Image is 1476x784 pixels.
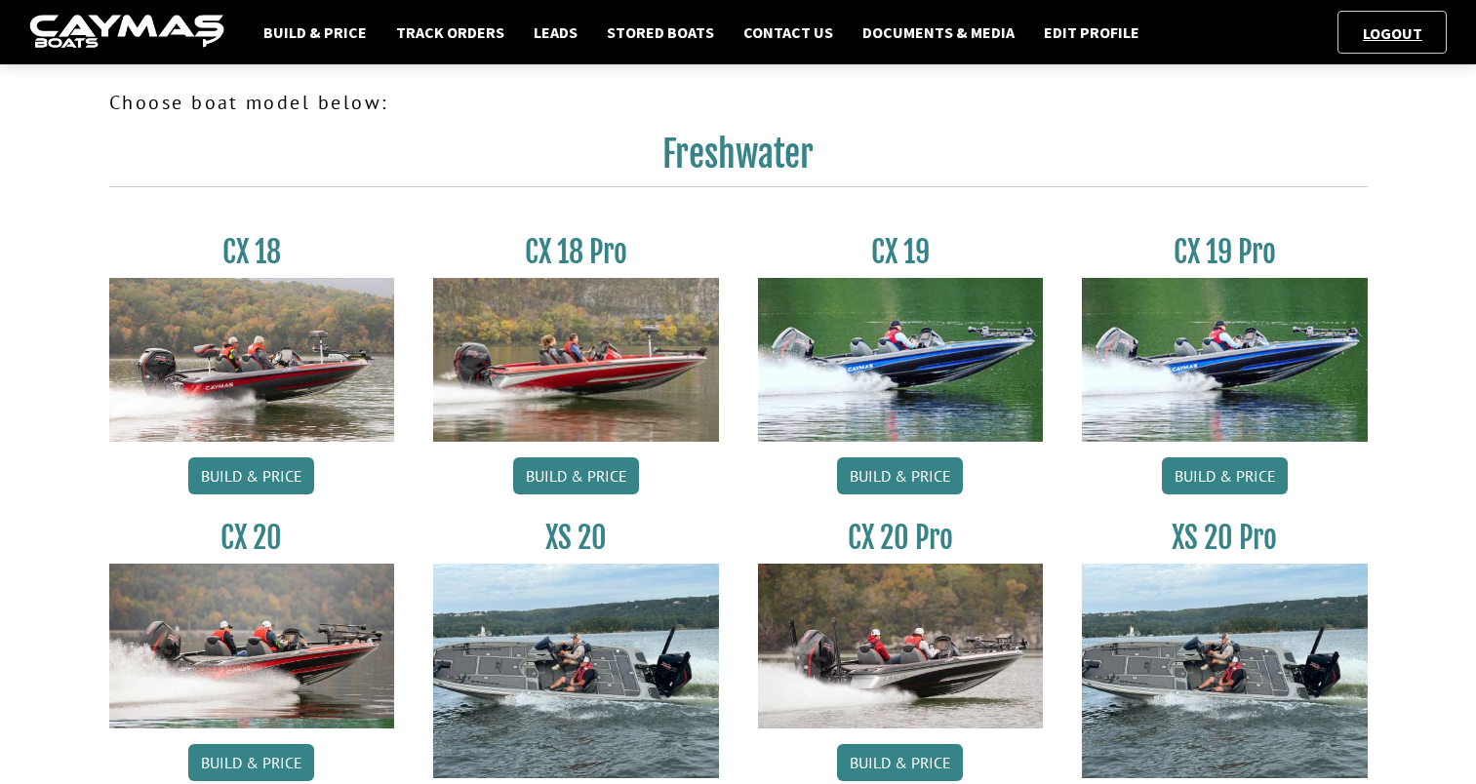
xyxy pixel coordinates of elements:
[433,564,719,777] img: XS_20_resized.jpg
[1162,457,1288,494] a: Build & Price
[1034,20,1149,45] a: Edit Profile
[109,520,395,556] h3: CX 20
[837,744,963,781] a: Build & Price
[524,20,587,45] a: Leads
[433,234,719,270] h3: CX 18 Pro
[188,457,314,494] a: Build & Price
[109,88,1368,117] p: Choose boat model below:
[109,278,395,442] img: CX-18S_thumbnail.jpg
[758,564,1044,727] img: CX-20Pro_thumbnail.jpg
[837,457,963,494] a: Build & Price
[597,20,724,45] a: Stored Boats
[734,20,843,45] a: Contact Us
[29,15,224,51] img: caymas-dealer-connect-2ed40d3bc7270c1d8d7ffb4b79bf05adc795679939227970def78ec6f6c03838.gif
[109,564,395,727] img: CX-20_thumbnail.jpg
[758,520,1044,556] h3: CX 20 Pro
[758,234,1044,270] h3: CX 19
[254,20,377,45] a: Build & Price
[853,20,1024,45] a: Documents & Media
[1082,278,1368,442] img: CX19_thumbnail.jpg
[386,20,514,45] a: Track Orders
[188,744,314,781] a: Build & Price
[109,133,1368,187] h2: Freshwater
[1082,520,1368,556] h3: XS 20 Pro
[1353,23,1432,43] a: Logout
[433,278,719,442] img: CX-18SS_thumbnail.jpg
[109,234,395,270] h3: CX 18
[1082,564,1368,777] img: XS_20_resized.jpg
[433,520,719,556] h3: XS 20
[758,278,1044,442] img: CX19_thumbnail.jpg
[513,457,639,494] a: Build & Price
[1082,234,1368,270] h3: CX 19 Pro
